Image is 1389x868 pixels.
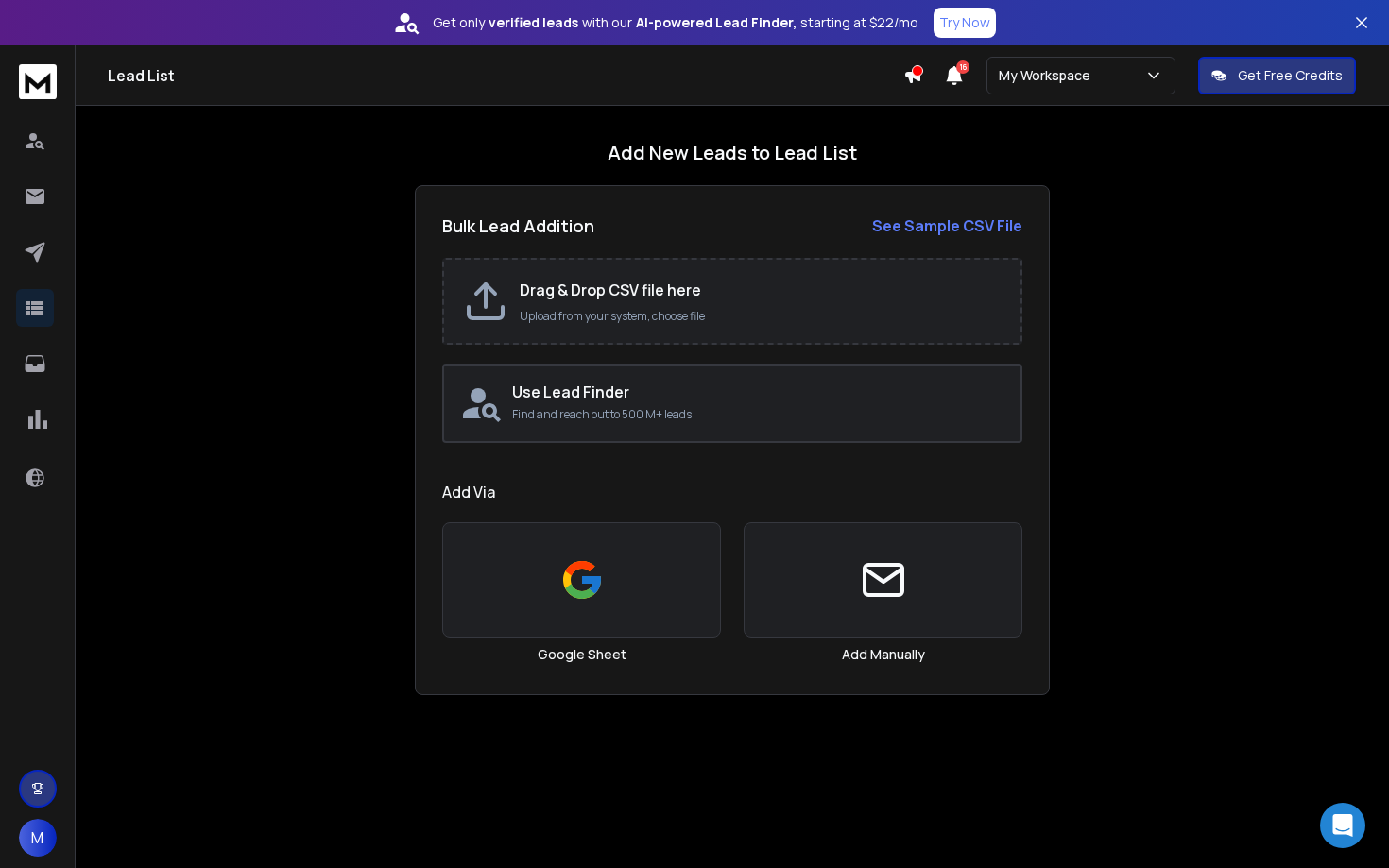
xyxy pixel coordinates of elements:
h2: Drag & Drop CSV file here [520,279,1002,301]
div: Open Intercom Messenger [1320,803,1365,848]
button: M [19,819,57,857]
strong: verified leads [489,13,578,32]
h3: Add Manually [842,645,925,664]
h2: Bulk Lead Addition [442,213,594,239]
button: Try Now [934,8,996,38]
h3: Google Sheet [538,645,626,664]
h1: Add Via [442,481,1022,503]
h2: Use Lead Finder [512,381,1005,403]
img: logo [19,64,57,99]
span: 16 [956,60,969,74]
h1: Lead List [108,64,903,87]
p: Upload from your system, choose file [520,309,1002,324]
p: My Workspace [999,66,1098,85]
p: Try Now [939,13,990,32]
a: See Sample CSV File [872,214,1022,237]
p: Find and reach out to 500 M+ leads [512,407,1005,422]
strong: See Sample CSV File [872,215,1022,236]
strong: AI-powered Lead Finder, [636,13,797,32]
p: Get Free Credits [1238,66,1343,85]
button: Get Free Credits [1198,57,1356,94]
p: Get only with our starting at $22/mo [433,13,918,32]
h1: Add New Leads to Lead List [608,140,857,166]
